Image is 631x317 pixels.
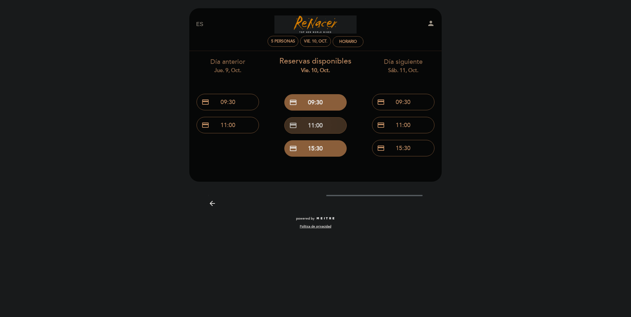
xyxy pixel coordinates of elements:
[189,57,267,74] div: Día anterior
[289,98,297,106] span: credit_card
[277,67,355,74] div: vie. 10, oct.
[296,216,315,221] span: powered by
[284,117,347,134] button: credit_card 11:00
[372,94,434,110] button: credit_card 09:30
[284,94,347,111] button: credit_card 09:30
[300,224,331,229] a: Política de privacidad
[372,140,434,156] button: credit_card 15:30
[289,121,297,129] span: credit_card
[201,121,209,129] span: credit_card
[289,145,297,152] span: credit_card
[377,144,385,152] span: credit_card
[364,67,442,74] div: sáb. 11, oct.
[197,94,259,110] button: credit_card 09:30
[274,15,357,34] a: Turismo Renacer
[427,19,435,27] i: person
[364,57,442,74] div: Día siguiente
[277,56,355,74] div: Reservas disponibles
[296,216,335,221] a: powered by
[377,98,385,106] span: credit_card
[197,117,259,133] button: credit_card 11:00
[377,121,385,129] span: credit_card
[208,199,216,207] i: arrow_backward
[372,117,434,133] button: credit_card 11:00
[427,19,435,30] button: person
[271,39,295,44] span: 5 personas
[284,140,347,157] button: credit_card 15:30
[316,217,335,220] img: MEITRE
[339,39,357,44] div: HORARIO
[201,98,209,106] span: credit_card
[189,67,267,74] div: jue. 9, oct.
[304,39,327,44] div: vie. 10, oct.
